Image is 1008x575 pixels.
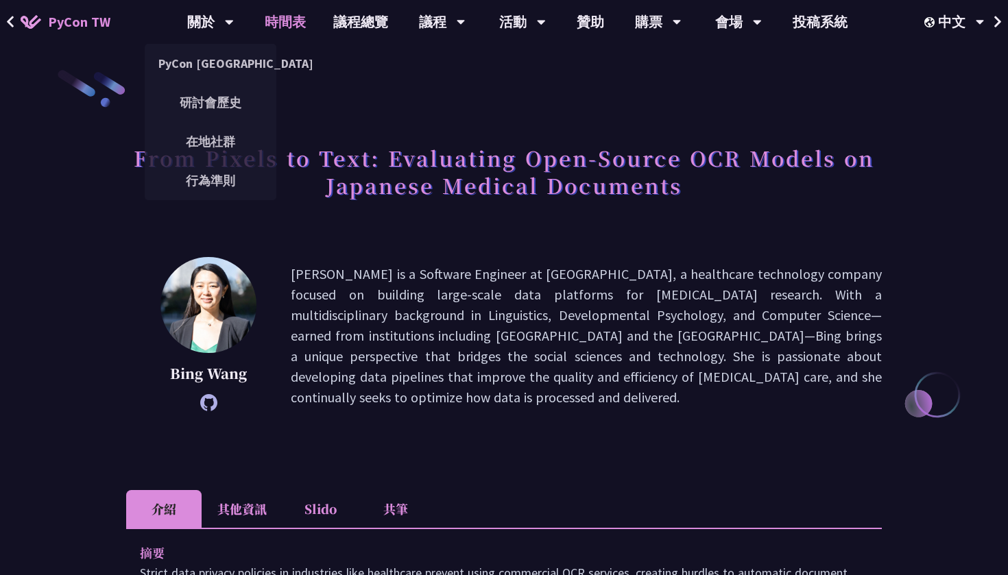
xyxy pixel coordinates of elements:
a: PyCon [GEOGRAPHIC_DATA] [145,47,276,79]
a: 行為準則 [145,164,276,197]
a: 在地社群 [145,125,276,158]
img: Home icon of PyCon TW 2025 [21,15,41,29]
span: PyCon TW [48,12,110,32]
p: Bing Wang [160,363,256,384]
a: 研討會歷史 [145,86,276,119]
h1: From Pixels to Text: Evaluating Open-Source OCR Models on Japanese Medical Documents [126,137,882,206]
li: Slido [283,490,358,528]
p: 摘要 [140,543,841,563]
li: 介紹 [126,490,202,528]
p: [PERSON_NAME] is a Software Engineer at [GEOGRAPHIC_DATA], a healthcare technology company focuse... [291,264,882,408]
a: PyCon TW [7,5,124,39]
img: Bing Wang [160,257,256,353]
li: 共筆 [358,490,433,528]
img: Locale Icon [924,17,938,27]
li: 其他資訊 [202,490,283,528]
